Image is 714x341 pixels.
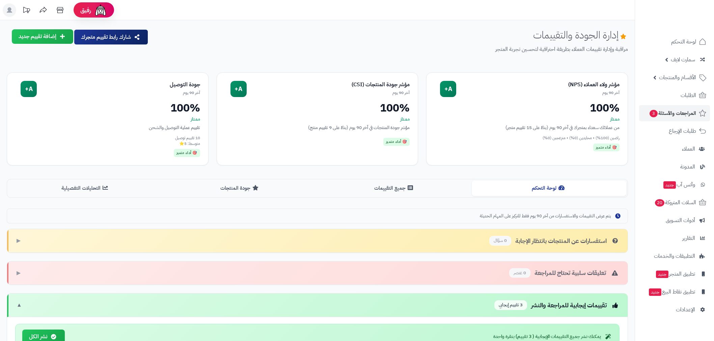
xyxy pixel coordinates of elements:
a: الإعدادات [639,302,710,318]
div: A+ [230,81,247,97]
div: استفسارات عن المنتجات بانتظار الإجابة [489,236,620,246]
span: لوحة التحكم [671,37,696,46]
button: التحليلات التفصيلية [8,181,163,196]
div: جودة التوصيل [37,81,200,89]
span: 0 عنصر [509,268,530,278]
a: طلبات الإرجاع [639,123,710,139]
div: راضين (100%) • محايدين (0%) • منزعجين (0%) [435,135,620,141]
span: 20 [655,199,664,207]
a: العملاء [639,141,710,157]
div: 🎯 أداء متميز [593,144,620,152]
span: الإعدادات [676,305,695,314]
a: التطبيقات والخدمات [639,248,710,264]
span: 3 تقييم إيجابي [494,300,527,310]
a: وآتس آبجديد [639,177,710,193]
span: 3 [650,110,658,117]
img: ai-face.png [94,3,107,17]
span: المراجعات والأسئلة [649,108,696,118]
div: تقييمات إيجابية للمراجعة والنشر [494,300,620,310]
span: الطلبات [681,91,696,100]
button: شارك رابط تقييم متجرك [74,30,148,44]
div: يمكنك نشر جميع التقييمات الإيجابية ( 3 تقييم) بنقرة واحدة [493,333,612,340]
button: إضافة تقييم جديد [12,29,73,44]
div: A+ [21,81,37,97]
div: ممتاز [435,116,620,123]
span: التقارير [682,234,695,243]
span: تطبيق المتجر [655,269,695,279]
span: ▼ [17,301,22,309]
span: جديد [663,181,676,189]
div: 100% [225,102,410,113]
div: ممتاز [15,116,200,123]
p: مراقبة وإدارة تقييمات العملاء بطريقة احترافية لتحسين تجربة المتجر [154,45,628,53]
a: أدوات التسويق [639,212,710,228]
span: المدونة [680,162,695,172]
a: تطبيق نقاط البيعجديد [639,284,710,300]
span: 0 سؤال [489,236,511,246]
a: لوحة التحكم [639,34,710,50]
span: طلبات الإرجاع [669,126,696,136]
div: 100% [15,102,200,113]
div: تعليقات سلبية تحتاج للمراجعة [509,268,620,278]
div: ممتاز [225,116,410,123]
h1: إدارة الجودة والتقييمات [533,29,628,40]
div: مؤشر جودة المنتجات (CSI) [247,81,410,89]
span: أدوات التسويق [666,216,695,225]
a: الطلبات [639,87,710,103]
a: المدونة [639,159,710,175]
span: التطبيقات والخدمات [654,251,695,261]
button: لوحة التحكم [472,181,626,196]
span: جديد [656,271,668,278]
span: ▶ [17,269,21,277]
div: 10 تقييم توصيل متوسط: 5⭐ [15,135,200,147]
span: تطبيق نقاط البيع [648,287,695,297]
div: من عملائك سعداء بمتجرك في آخر 90 يوم (بناءً على 15 تقييم متجر) [435,124,620,131]
span: ▶ [17,237,21,245]
a: التقارير [639,230,710,246]
a: تحديثات المنصة [18,3,35,19]
div: 🎯 أداء متميز [174,149,200,157]
span: جديد [649,288,661,296]
button: جميع التقييمات [318,181,472,196]
span: سمارت لايف [671,55,695,64]
div: مؤشر جودة المنتجات في آخر 90 يوم (بناءً على 9 تقييم منتج) [225,124,410,131]
div: 100% [435,102,620,113]
div: آخر 90 يوم [456,90,620,96]
a: المراجعات والأسئلة3 [639,105,710,121]
div: آخر 90 يوم [247,90,410,96]
span: وآتس آب [663,180,695,189]
span: العملاء [682,144,695,154]
div: مؤشر ولاء العملاء (NPS) [456,81,620,89]
img: logo-2.png [668,5,708,19]
div: 🎯 أداء متميز [383,138,410,146]
div: A+ [440,81,456,97]
span: الأقسام والمنتجات [659,73,696,82]
div: آخر 90 يوم [37,90,200,96]
span: السلات المتروكة [654,198,696,207]
span: يتم عرض التقييمات والاستفسارات من آخر 90 يوم فقط للتركيز على المهام الحديثة [480,213,611,219]
button: جودة المنتجات [163,181,318,196]
a: السلات المتروكة20 [639,194,710,211]
div: تقييم عملية التوصيل والشحن [15,124,200,131]
a: تطبيق المتجرجديد [639,266,710,282]
span: رفيق [80,6,91,14]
